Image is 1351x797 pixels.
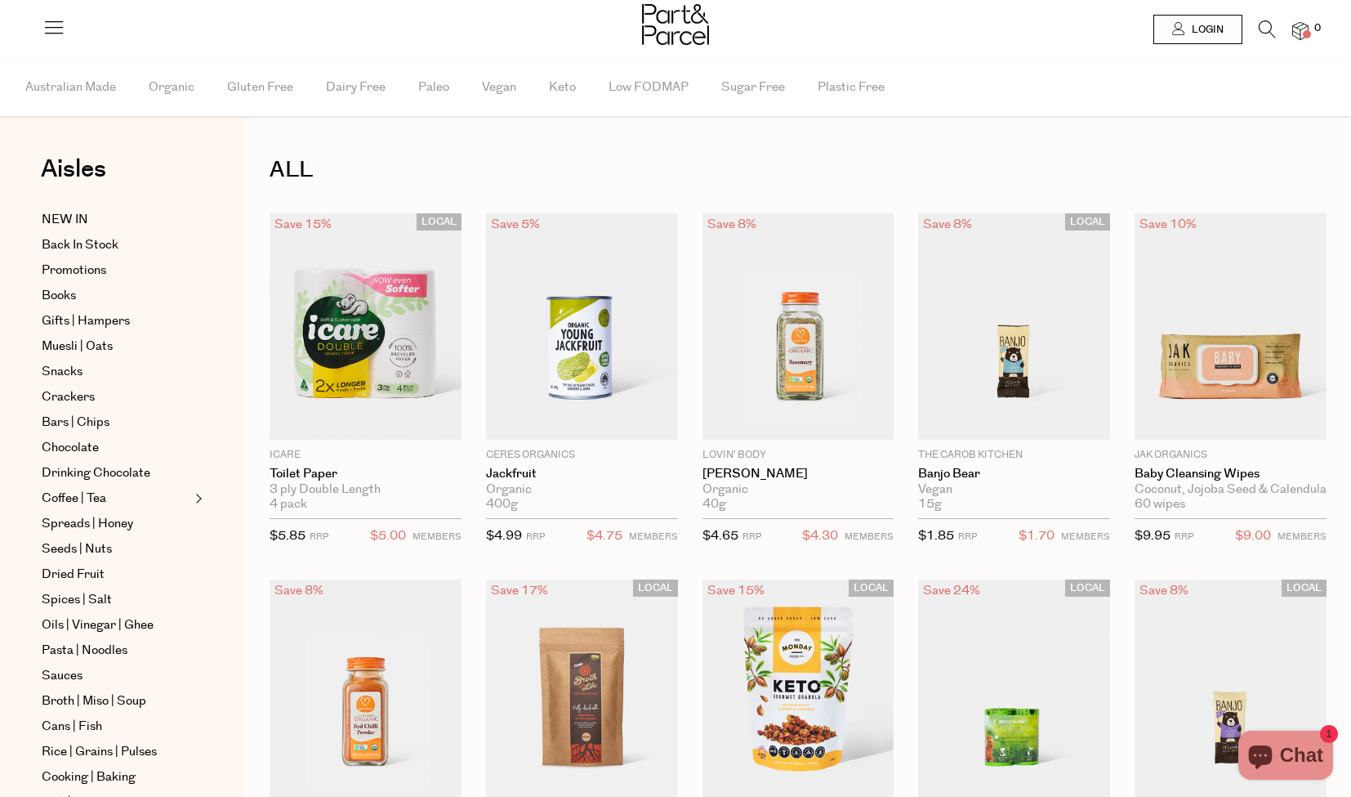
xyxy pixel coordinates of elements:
[482,59,516,116] span: Vegan
[486,527,522,544] span: $4.99
[270,497,307,512] span: 4 pack
[42,692,146,711] span: Broth | Miso | Soup
[586,526,622,547] span: $4.75
[1153,15,1242,44] a: Login
[1292,22,1309,39] a: 0
[42,565,190,584] a: Dried Fruit
[526,531,545,543] small: RRP
[42,311,130,331] span: Gifts | Hampers
[845,531,894,543] small: MEMBERS
[629,531,678,543] small: MEMBERS
[42,362,190,382] a: Snacks
[42,413,109,432] span: Bars | Chips
[918,482,1110,497] div: Vegan
[42,489,106,508] span: Coffee | Tea
[270,213,461,440] img: Toilet Paper
[42,692,190,711] a: Broth | Miso | Soup
[42,514,190,534] a: Spreads | Honey
[721,59,785,116] span: Sugar Free
[42,413,190,432] a: Bars | Chips
[370,526,406,547] span: $5.00
[1135,448,1326,463] p: Jak Organics
[42,641,190,660] a: Pasta | Noodles
[702,497,726,512] span: 40g
[1135,467,1326,481] a: Baby Cleansing Wipes
[42,666,190,686] a: Sauces
[742,531,761,543] small: RRP
[42,337,113,356] span: Muesli | Oats
[918,527,954,544] span: $1.85
[918,580,985,602] div: Save 24%
[1233,731,1338,784] inbox-online-store-chat: Shopify online store chat
[958,531,977,543] small: RRP
[1135,213,1326,440] img: Baby Cleansing Wipes
[42,337,190,356] a: Muesli | Oats
[42,489,190,508] a: Coffee | Tea
[42,311,190,331] a: Gifts | Hampers
[310,531,328,543] small: RRP
[42,463,190,483] a: Drinking Chocolate
[1282,580,1326,597] span: LOCAL
[849,580,894,597] span: LOCAL
[41,157,106,198] a: Aisles
[918,213,977,235] div: Save 8%
[702,213,894,440] img: Rosemary
[42,235,190,255] a: Back In Stock
[42,742,157,762] span: Rice | Grains | Pulses
[1065,580,1110,597] span: LOCAL
[609,59,689,116] span: Low FODMAP
[633,580,678,597] span: LOCAL
[486,580,553,602] div: Save 17%
[486,448,678,463] p: Ceres Organics
[227,59,293,116] span: Gluten Free
[1065,213,1110,231] span: LOCAL
[1019,526,1054,547] span: $1.70
[42,438,190,458] a: Chocolate
[1277,531,1326,543] small: MEMBERS
[486,482,678,497] div: Organic
[42,590,112,610] span: Spices | Salt
[1061,531,1110,543] small: MEMBERS
[1135,580,1193,602] div: Save 8%
[1188,23,1224,37] span: Login
[818,59,885,116] span: Plastic Free
[42,514,133,534] span: Spreads | Honey
[486,497,518,512] span: 400g
[1235,526,1271,547] span: $9.00
[42,210,190,230] a: NEW IN
[42,463,150,483] span: Drinking Chocolate
[918,213,1110,440] img: Banjo Bear
[42,616,154,635] span: Oils | Vinegar | Ghee
[42,286,76,306] span: Books
[802,526,838,547] span: $4.30
[549,59,576,116] span: Keto
[270,467,461,481] a: Toilet Paper
[270,213,337,235] div: Save 15%
[42,616,190,635] a: Oils | Vinegar | Ghee
[42,768,190,787] a: Cooking | Baking
[270,482,461,497] div: 3 ply Double Length
[41,151,106,187] span: Aisles
[42,362,82,382] span: Snacks
[42,261,190,280] a: Promotions
[149,59,194,116] span: Organic
[417,213,461,231] span: LOCAL
[412,531,461,543] small: MEMBERS
[270,448,461,463] p: icare
[418,59,449,116] span: Paleo
[702,448,894,463] p: Lovin' Body
[702,213,761,235] div: Save 8%
[270,151,1326,189] h1: ALL
[702,467,894,481] a: [PERSON_NAME]
[42,641,127,660] span: Pasta | Noodles
[42,210,88,230] span: NEW IN
[702,580,769,602] div: Save 15%
[42,438,99,458] span: Chocolate
[918,448,1110,463] p: The Carob Kitchen
[918,497,942,512] span: 15g
[42,565,105,584] span: Dried Fruit
[1310,21,1325,36] span: 0
[42,261,106,280] span: Promotions
[1135,482,1326,497] div: Coconut, Jojoba Seed & Calendula Oil
[1175,531,1193,543] small: RRP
